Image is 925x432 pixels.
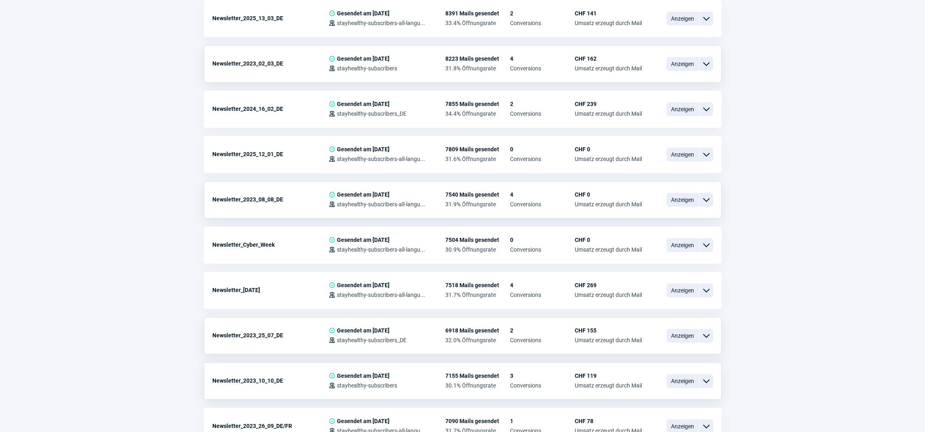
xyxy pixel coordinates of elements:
span: 8391 Mails gesendet [445,10,510,17]
span: Umsatz erzeugt durch Mail [575,246,642,253]
span: CHF 162 [575,55,642,62]
div: Newsletter_2024_16_02_DE [212,101,329,117]
span: Conversions [510,156,575,162]
div: Newsletter_2023_25_07_DE [212,327,329,343]
span: Conversions [510,246,575,253]
span: 30.9% Öffnungsrate [445,246,510,253]
span: 2 [510,101,575,107]
span: 2 [510,327,575,334]
span: Umsatz erzeugt durch Mail [575,65,642,72]
span: Umsatz erzeugt durch Mail [575,337,642,343]
span: 7155 Mails gesendet [445,373,510,379]
span: Umsatz erzeugt durch Mail [575,382,642,389]
div: Newsletter_Cyber_Week [212,237,329,253]
span: stayhealthy-subscribers_DE [337,110,406,117]
span: CHF 0 [575,146,642,152]
span: Anzeigen [667,148,699,161]
div: Newsletter_2023_10_10_DE [212,373,329,389]
span: Umsatz erzeugt durch Mail [575,156,642,162]
span: stayhealthy-subscribers_DE [337,337,406,343]
span: Anzeigen [667,329,699,343]
span: 6918 Mails gesendet [445,327,510,334]
span: Conversions [510,65,575,72]
span: Anzeigen [667,102,699,116]
span: stayhealthy-subscribers-all-langu... [337,292,425,298]
span: 7540 Mails gesendet [445,191,510,198]
span: 33.4% Öffnungsrate [445,20,510,26]
span: Conversions [510,382,575,389]
span: Conversions [510,201,575,208]
span: stayhealthy-subscribers [337,382,397,389]
span: 31.9% Öffnungsrate [445,201,510,208]
span: Conversions [510,292,575,298]
span: 34.4% Öffnungsrate [445,110,510,117]
span: CHF 239 [575,101,642,107]
span: Umsatz erzeugt durch Mail [575,20,642,26]
span: 8223 Mails gesendet [445,55,510,62]
span: 7090 Mails gesendet [445,418,510,424]
span: Anzeigen [667,57,699,71]
span: Gesendet am [DATE] [337,327,389,334]
span: Umsatz erzeugt durch Mail [575,201,642,208]
span: 4 [510,55,575,62]
span: Gesendet am [DATE] [337,10,389,17]
span: CHF 141 [575,10,642,17]
span: Anzeigen [667,193,699,207]
span: 4 [510,282,575,288]
span: Anzeigen [667,238,699,252]
span: 7504 Mails gesendet [445,237,510,243]
span: Gesendet am [DATE] [337,146,389,152]
span: stayhealthy-subscribers-all-langu... [337,156,425,162]
span: Umsatz erzeugt durch Mail [575,292,642,298]
span: 7518 Mails gesendet [445,282,510,288]
span: 0 [510,237,575,243]
span: stayhealthy-subscribers-all-langu... [337,246,425,253]
span: Anzeigen [667,12,699,25]
span: 7855 Mails gesendet [445,101,510,107]
div: Newsletter_2023_08_08_DE [212,191,329,208]
span: Gesendet am [DATE] [337,282,389,288]
span: CHF 78 [575,418,642,424]
span: stayhealthy-subscribers-all-langu... [337,20,425,26]
span: Conversions [510,337,575,343]
span: Gesendet am [DATE] [337,373,389,379]
span: 2 [510,10,575,17]
span: Gesendet am [DATE] [337,191,389,198]
span: CHF 269 [575,282,642,288]
span: Gesendet am [DATE] [337,101,389,107]
div: Newsletter_2025_13_03_DE [212,10,329,26]
span: 32.0% Öffnungsrate [445,337,510,343]
span: 7809 Mails gesendet [445,146,510,152]
span: Anzeigen [667,284,699,297]
span: CHF 0 [575,191,642,198]
span: Conversions [510,20,575,26]
span: 4 [510,191,575,198]
div: Newsletter_[DATE] [212,282,329,298]
span: 31.6% Öffnungsrate [445,156,510,162]
div: Newsletter_2025_12_01_DE [212,146,329,162]
span: 1 [510,418,575,424]
span: 3 [510,373,575,379]
span: 31.7% Öffnungsrate [445,292,510,298]
span: Conversions [510,110,575,117]
span: CHF 119 [575,373,642,379]
span: Umsatz erzeugt durch Mail [575,110,642,117]
span: Gesendet am [DATE] [337,55,389,62]
span: Anzeigen [667,374,699,388]
span: CHF 155 [575,327,642,334]
span: 30.1% Öffnungsrate [445,382,510,389]
div: Newsletter_2023_02_03_DE [212,55,329,72]
span: 31.8% Öffnungsrate [445,65,510,72]
span: stayhealthy-subscribers-all-langu... [337,201,425,208]
span: 0 [510,146,575,152]
span: CHF 0 [575,237,642,243]
span: Gesendet am [DATE] [337,418,389,424]
span: Gesendet am [DATE] [337,237,389,243]
span: stayhealthy-subscribers [337,65,397,72]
